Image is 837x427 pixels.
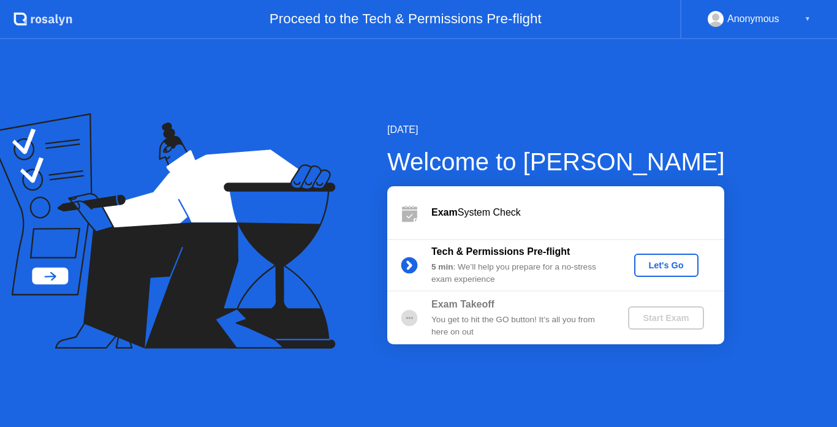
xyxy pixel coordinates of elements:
[634,254,699,277] button: Let's Go
[431,261,608,286] div: : We’ll help you prepare for a no-stress exam experience
[431,262,453,271] b: 5 min
[727,11,779,27] div: Anonymous
[805,11,811,27] div: ▼
[431,205,724,220] div: System Check
[387,123,725,137] div: [DATE]
[431,299,494,309] b: Exam Takeoff
[639,260,694,270] div: Let's Go
[431,246,570,257] b: Tech & Permissions Pre-flight
[431,207,458,217] b: Exam
[633,313,699,323] div: Start Exam
[431,314,608,339] div: You get to hit the GO button! It’s all you from here on out
[628,306,703,330] button: Start Exam
[387,143,725,180] div: Welcome to [PERSON_NAME]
